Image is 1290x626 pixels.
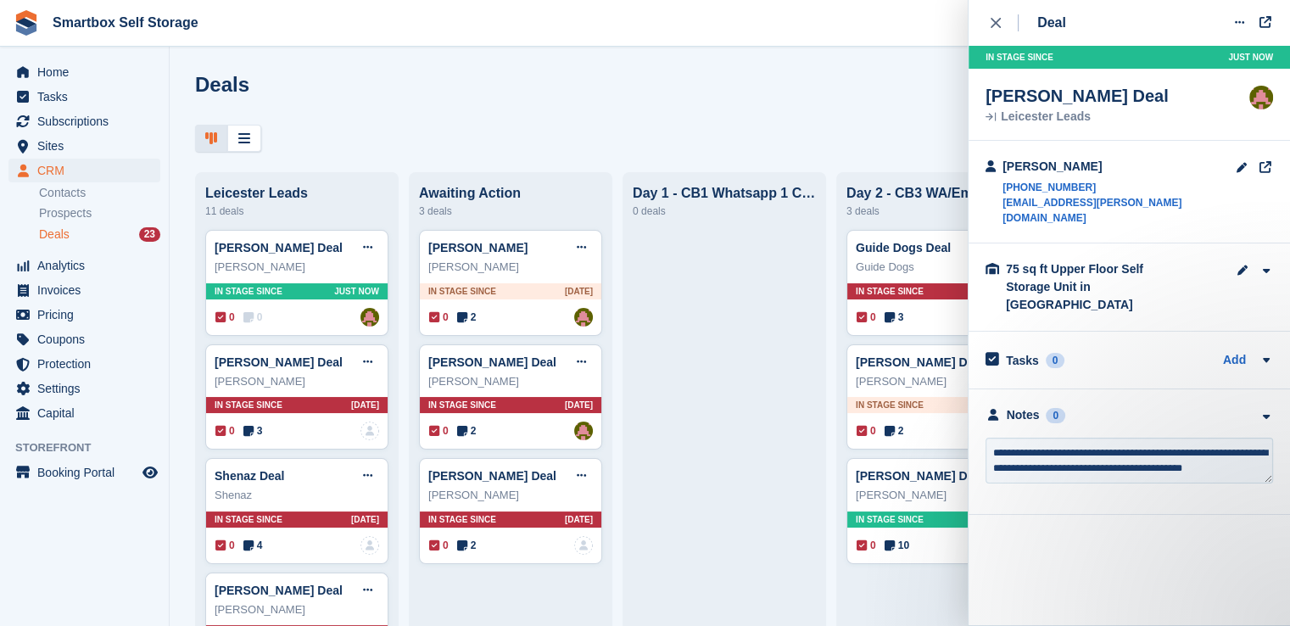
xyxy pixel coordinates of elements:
[195,73,249,96] h1: Deals
[8,352,160,376] a: menu
[419,186,602,201] div: Awaiting Action
[37,109,139,133] span: Subscriptions
[1037,13,1066,33] div: Deal
[37,461,139,484] span: Booking Portal
[1223,351,1246,371] a: Add
[37,254,139,277] span: Analytics
[419,201,602,221] div: 3 deals
[633,201,816,221] div: 0 deals
[139,227,160,242] div: 23
[215,399,282,411] span: In stage since
[8,401,160,425] a: menu
[37,377,139,400] span: Settings
[215,601,379,618] div: [PERSON_NAME]
[885,538,909,553] span: 10
[574,536,593,555] img: deal-assignee-blank
[360,308,379,327] a: Alex Selenitsas
[215,259,379,276] div: [PERSON_NAME]
[1002,195,1236,226] a: [EMAIL_ADDRESS][PERSON_NAME][DOMAIN_NAME]
[8,377,160,400] a: menu
[37,401,139,425] span: Capital
[8,278,160,302] a: menu
[428,513,496,526] span: In stage since
[351,399,379,411] span: [DATE]
[633,186,816,201] div: Day 1 - CB1 Whatsapp 1 CB2
[39,226,70,243] span: Deals
[243,310,263,325] span: 0
[856,285,924,298] span: In stage since
[8,461,160,484] a: menu
[8,109,160,133] a: menu
[574,308,593,327] img: Alex Selenitsas
[215,513,282,526] span: In stage since
[856,487,1020,504] div: [PERSON_NAME]
[215,241,343,254] a: [PERSON_NAME] Deal
[8,254,160,277] a: menu
[215,373,379,390] div: [PERSON_NAME]
[215,355,343,369] a: [PERSON_NAME] Deal
[360,422,379,440] img: deal-assignee-blank
[37,60,139,84] span: Home
[856,399,924,411] span: In stage since
[37,134,139,158] span: Sites
[243,423,263,439] span: 3
[334,285,379,298] span: Just now
[215,285,282,298] span: In stage since
[429,310,449,325] span: 0
[986,51,1053,64] span: In stage since
[1007,406,1040,424] div: Notes
[8,303,160,327] a: menu
[1228,51,1273,64] span: Just now
[856,355,984,369] a: [PERSON_NAME] Deal
[39,205,92,221] span: Prospects
[857,538,876,553] span: 0
[856,241,951,254] a: Guide Dogs Deal
[205,201,388,221] div: 11 deals
[885,423,904,439] span: 2
[428,241,528,254] a: [PERSON_NAME]
[8,60,160,84] a: menu
[856,373,1020,390] div: [PERSON_NAME]
[215,584,343,597] a: [PERSON_NAME] Deal
[37,278,139,302] span: Invoices
[986,111,1169,123] div: Leicester Leads
[37,352,139,376] span: Protection
[215,469,284,483] a: Shenaz Deal
[215,423,235,439] span: 0
[37,85,139,109] span: Tasks
[565,513,593,526] span: [DATE]
[360,536,379,555] img: deal-assignee-blank
[1002,158,1236,176] div: [PERSON_NAME]
[1249,86,1273,109] img: Alex Selenitsas
[885,310,904,325] span: 3
[565,285,593,298] span: [DATE]
[215,487,379,504] div: Shenaz
[15,439,169,456] span: Storefront
[856,513,924,526] span: In stage since
[986,86,1169,106] div: [PERSON_NAME] Deal
[457,538,477,553] span: 2
[8,85,160,109] a: menu
[428,355,556,369] a: [PERSON_NAME] Deal
[1006,353,1039,368] h2: Tasks
[457,310,477,325] span: 2
[351,513,379,526] span: [DATE]
[429,538,449,553] span: 0
[140,462,160,483] a: Preview store
[8,327,160,351] a: menu
[37,159,139,182] span: CRM
[574,422,593,440] img: Alex Selenitsas
[1006,260,1176,314] div: 75 sq ft Upper Floor Self Storage Unit in [GEOGRAPHIC_DATA]
[39,204,160,222] a: Prospects
[1002,180,1236,195] a: [PHONE_NUMBER]
[428,259,593,276] div: [PERSON_NAME]
[857,310,876,325] span: 0
[428,469,556,483] a: [PERSON_NAME] Deal
[1046,353,1065,368] div: 0
[37,327,139,351] span: Coupons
